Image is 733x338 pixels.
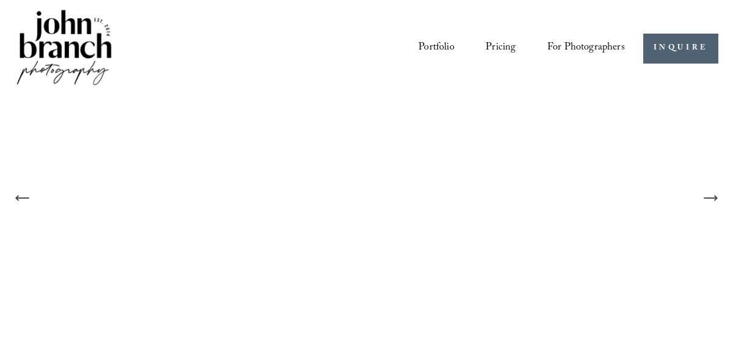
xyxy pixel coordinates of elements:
[643,34,718,64] a: INQUIRE
[486,38,516,60] a: Pricing
[418,38,454,60] a: Portfolio
[547,38,625,60] a: folder dropdown
[547,39,625,59] span: For Photographers
[9,185,36,211] button: Previous Slide
[697,185,724,211] button: Next Slide
[15,7,114,90] img: John Branch IV Photography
